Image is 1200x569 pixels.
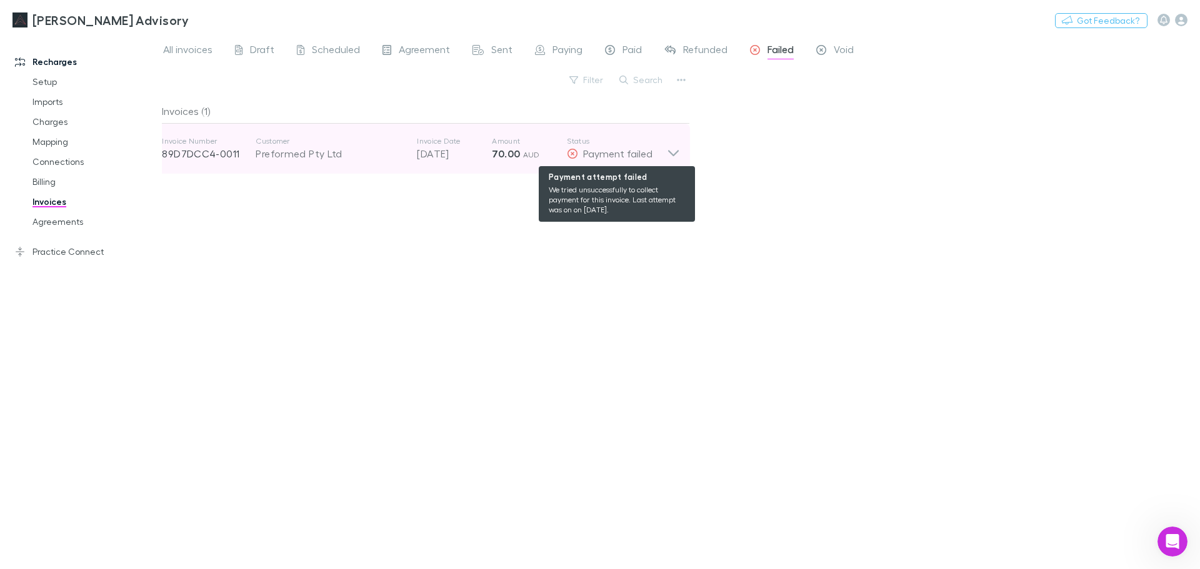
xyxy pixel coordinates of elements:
[552,43,582,59] span: Paying
[20,192,169,212] a: Invoices
[491,43,512,59] span: Sent
[583,147,652,159] span: Payment failed
[127,273,240,300] div: Thanks for your help.
[10,310,205,374] div: [URL][DOMAIN_NAME]Do you have successful payments turned on?
[563,72,611,87] button: Filter
[1157,527,1187,557] iframe: To enrich screen reader interactions, please activate Accessibility in Grammarly extension settings
[61,16,86,28] p: Active
[45,128,240,272] div: Morning [PERSON_NAME], I have investigated the issue and have concluded that the invoice statemen...
[59,409,69,419] button: Upload attachment
[20,318,195,367] div: Do you have successful payments turned on?
[2,242,169,262] a: Practice Connect
[767,43,794,59] span: Failed
[683,43,727,59] span: Refunded
[20,152,169,172] a: Connections
[417,136,492,146] p: Invoice Date
[162,136,256,146] p: Invoice Number
[61,6,142,16] h1: [PERSON_NAME]
[613,72,670,87] button: Search
[399,43,450,59] span: Agreement
[20,132,169,152] a: Mapping
[39,409,49,419] button: Gif picker
[2,52,169,72] a: Recharges
[312,43,360,59] span: Scheduled
[8,5,32,29] button: go back
[20,1,195,111] div: Hi [PERSON_NAME], do you know if Stripe is sending emails with the finalised invoice? or do you t...
[417,146,492,161] p: [DATE]
[32,12,189,27] h3: [PERSON_NAME] Advisory
[152,124,690,174] div: Invoice Number89D7DCC4-0011CustomerPreformed Pty LtdInvoice Date[DATE]Amount70.00 AUDStatus
[12,12,27,27] img: Liston Newton Advisory's Logo
[10,273,240,310] div: Darriel says…
[55,191,230,265] div: However, the partners have asked me to revisit the Stripe settings and potentially send out notif...
[622,43,642,59] span: Paid
[20,319,117,329] a: [URL][DOMAIN_NAME]
[10,310,240,384] div: Alex says…
[137,280,230,293] div: Thanks for your help.
[5,5,196,35] a: [PERSON_NAME] Advisory
[492,136,567,146] p: Amount
[567,136,667,146] p: Status
[55,136,230,184] div: Morning [PERSON_NAME], I have investigated the issue and have concluded that the invoice statemen...
[20,72,169,92] a: Setup
[162,146,256,161] p: 89D7DCC4-0011
[256,146,404,161] div: Preformed Pty Ltd
[214,404,234,424] button: Send a message…
[19,409,29,419] button: Emoji picker
[1055,13,1147,28] button: Got Feedback?
[523,150,540,159] span: AUD
[20,112,169,132] a: Charges
[20,212,169,232] a: Agreements
[20,172,169,192] a: Billing
[250,43,274,59] span: Draft
[218,5,242,29] button: Home
[492,147,520,160] strong: 70.00
[11,383,239,404] textarea: Message…
[256,136,404,146] p: Customer
[834,43,854,59] span: Void
[163,43,212,59] span: All invoices
[20,92,169,112] a: Imports
[36,7,56,27] div: Profile image for Alex
[10,128,240,273] div: Darriel says…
